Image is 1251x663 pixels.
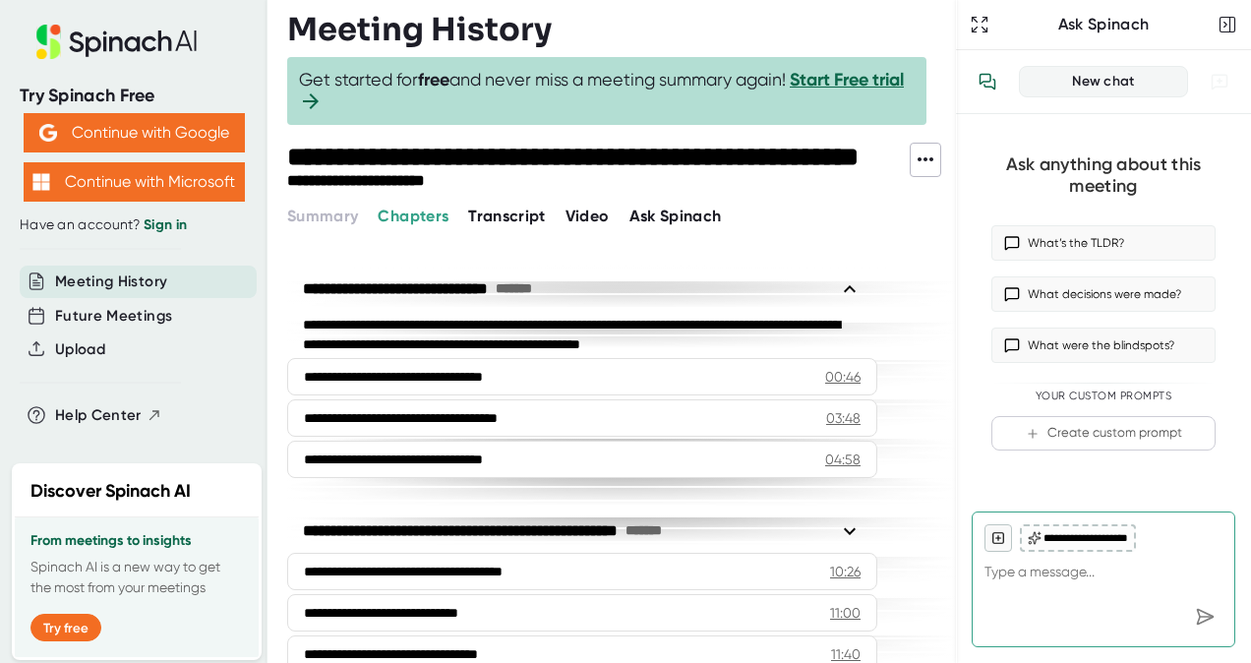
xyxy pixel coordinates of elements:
[991,153,1216,198] div: Ask anything about this meeting
[30,614,101,641] button: Try free
[1187,599,1222,634] div: Send message
[287,205,358,228] button: Summary
[629,207,722,225] span: Ask Spinach
[24,162,245,202] button: Continue with Microsoft
[418,69,449,90] b: free
[30,557,243,598] p: Spinach AI is a new way to get the most from your meetings
[566,205,610,228] button: Video
[1032,73,1175,90] div: New chat
[991,276,1216,312] button: What decisions were made?
[825,450,861,469] div: 04:58
[55,271,167,293] button: Meeting History
[830,603,861,623] div: 11:00
[20,85,248,107] div: Try Spinach Free
[991,328,1216,363] button: What were the blindspots?
[629,205,722,228] button: Ask Spinach
[20,216,248,234] div: Have an account?
[55,338,105,361] button: Upload
[24,113,245,152] button: Continue with Google
[968,62,1007,101] button: View conversation history
[378,205,448,228] button: Chapters
[287,207,358,225] span: Summary
[830,562,861,581] div: 10:26
[468,205,546,228] button: Transcript
[993,15,1214,34] div: Ask Spinach
[39,124,57,142] img: Aehbyd4JwY73AAAAAElFTkSuQmCC
[55,305,172,328] button: Future Meetings
[790,69,904,90] a: Start Free trial
[30,533,243,549] h3: From meetings to insights
[30,478,191,505] h2: Discover Spinach AI
[825,367,861,387] div: 00:46
[287,11,552,48] h3: Meeting History
[826,408,861,428] div: 03:48
[55,404,162,427] button: Help Center
[299,69,915,113] span: Get started for and never miss a meeting summary again!
[1214,11,1241,38] button: Close conversation sidebar
[144,216,187,233] a: Sign in
[55,404,142,427] span: Help Center
[991,225,1216,261] button: What’s the TLDR?
[378,207,448,225] span: Chapters
[991,416,1216,451] button: Create custom prompt
[966,11,993,38] button: Expand to Ask Spinach page
[566,207,610,225] span: Video
[468,207,546,225] span: Transcript
[991,390,1216,403] div: Your Custom Prompts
